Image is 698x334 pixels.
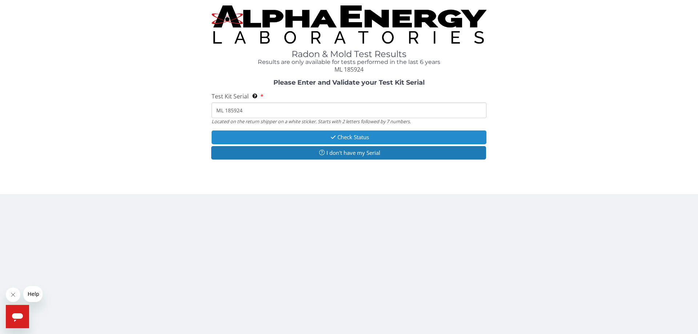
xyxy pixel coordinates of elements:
strong: Please Enter and Validate your Test Kit Serial [273,79,425,86]
h1: Radon & Mold Test Results [212,49,486,59]
button: Check Status [212,130,486,144]
h4: Results are only available for tests performed in the last 6 years [212,59,486,65]
iframe: Close message [6,287,20,302]
div: Located on the return shipper on a white sticker. Starts with 2 letters followed by 7 numbers. [212,118,486,125]
button: I don't have my Serial [211,146,486,160]
img: TightCrop.jpg [212,5,486,44]
iframe: Button to launch messaging window [6,305,29,328]
span: ML 185924 [334,65,364,73]
span: Test Kit Serial [212,92,249,100]
iframe: Message from company [23,286,43,302]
